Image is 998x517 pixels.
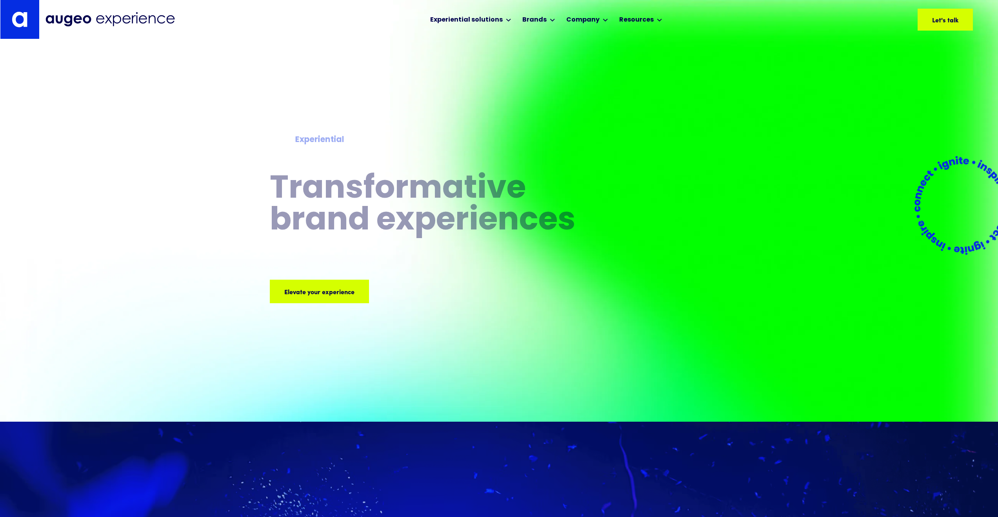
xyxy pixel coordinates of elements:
[12,11,27,27] img: Augeo's "a" monogram decorative logo in white.
[918,9,973,31] a: Let's talk
[430,15,503,25] div: Experiential solutions
[270,174,609,237] h1: Transformative brand experiences
[566,15,600,25] div: Company
[295,134,583,146] div: Experiential
[270,280,369,303] a: Elevate your experience
[522,15,547,25] div: Brands
[45,12,175,27] img: Augeo Experience business unit full logo in midnight blue.
[619,15,654,25] div: Resources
